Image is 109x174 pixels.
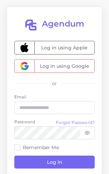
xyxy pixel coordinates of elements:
[23,144,59,151] label: Remember Me
[14,19,95,31] a: Agendum
[56,119,95,126] a: Forgot Password?
[42,19,84,29] h2: Agendum
[14,41,95,54] button: Log in using Apple
[34,60,94,73] span: Log in using Google
[47,80,61,87] div: or
[56,120,95,125] small: Forgot Password?
[14,94,95,100] label: Email
[14,156,95,169] button: Log in
[14,119,35,125] label: Password
[14,59,95,73] button: Log in using Google
[34,41,94,54] span: Log in using Apple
